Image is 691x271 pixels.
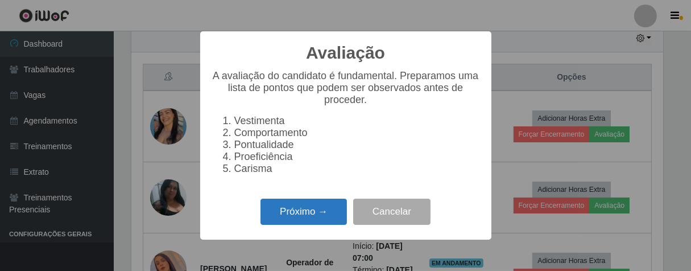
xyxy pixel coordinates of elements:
[212,70,480,106] p: A avaliação do candidato é fundamental. Preparamos uma lista de pontos que podem ser observados a...
[306,43,385,63] h2: Avaliação
[260,199,347,225] button: Próximo →
[353,199,431,225] button: Cancelar
[234,139,480,151] li: Pontualidade
[234,163,480,175] li: Carisma
[234,127,480,139] li: Comportamento
[234,151,480,163] li: Proeficiência
[234,115,480,127] li: Vestimenta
